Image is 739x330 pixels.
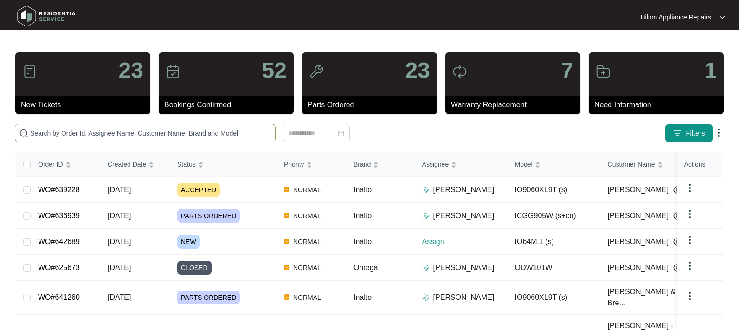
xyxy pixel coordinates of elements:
[177,235,200,249] span: NEW
[451,99,580,110] p: Warranty Replacement
[673,238,681,246] img: Info icon
[433,292,495,303] p: [PERSON_NAME]
[38,186,80,194] a: WO#639228
[276,152,346,177] th: Priority
[608,159,655,169] span: Customer Name
[38,293,80,301] a: WO#641260
[177,291,240,304] span: PARTS ORDERED
[405,59,430,82] p: 23
[508,229,600,255] td: IO64M.1 (s)
[684,182,695,194] img: dropdown arrow
[422,159,449,169] span: Assignee
[108,186,131,194] span: [DATE]
[608,236,669,247] span: [PERSON_NAME]
[170,152,276,177] th: Status
[673,212,681,220] img: Info icon
[673,129,682,138] img: filter icon
[673,264,681,272] img: Info icon
[422,236,508,247] p: Assign
[594,99,724,110] p: Need Information
[308,99,437,110] p: Parts Ordered
[353,159,371,169] span: Brand
[289,236,325,247] span: NORMAL
[22,64,37,79] img: icon
[608,286,681,309] span: [PERSON_NAME] & Bre...
[353,212,372,220] span: Inalto
[284,294,289,300] img: Vercel Logo
[289,184,325,195] span: NORMAL
[108,238,131,246] span: [DATE]
[284,187,289,192] img: Vercel Logo
[508,177,600,203] td: IO9060XL9T (s)
[508,152,600,177] th: Model
[433,262,495,273] p: [PERSON_NAME]
[262,59,287,82] p: 52
[177,159,196,169] span: Status
[684,208,695,220] img: dropdown arrow
[108,159,146,169] span: Created Date
[686,129,705,138] span: Filters
[422,294,430,301] img: Assigner Icon
[164,99,294,110] p: Bookings Confirmed
[289,210,325,221] span: NORMAL
[684,291,695,302] img: dropdown arrow
[415,152,508,177] th: Assignee
[30,128,271,138] input: Search by Order Id, Assignee Name, Customer Name, Brand and Model
[38,238,80,246] a: WO#642689
[561,59,573,82] p: 7
[684,234,695,246] img: dropdown arrow
[353,186,372,194] span: Inalto
[284,265,289,270] img: Vercel Logo
[346,152,415,177] th: Brand
[14,2,79,30] img: residentia service logo
[422,186,430,194] img: Assigner Icon
[309,64,324,79] img: icon
[452,64,467,79] img: icon
[608,184,669,195] span: [PERSON_NAME]
[38,159,63,169] span: Order ID
[284,239,289,244] img: Vercel Logo
[284,159,304,169] span: Priority
[100,152,170,177] th: Created Date
[31,152,100,177] th: Order ID
[600,152,693,177] th: Customer Name
[353,238,372,246] span: Inalto
[422,212,430,220] img: Assigner Icon
[284,213,289,218] img: Vercel Logo
[177,183,220,197] span: ACCEPTED
[665,124,713,142] button: filter iconFilters
[508,255,600,281] td: ODW101W
[508,281,600,315] td: IO9060XL9T (s)
[38,264,80,272] a: WO#625673
[433,184,495,195] p: [PERSON_NAME]
[19,129,28,138] img: search-icon
[166,64,180,79] img: icon
[353,264,378,272] span: Omega
[177,261,212,275] span: CLOSED
[704,59,717,82] p: 1
[21,99,150,110] p: New Tickets
[640,13,711,22] p: Hilton Appliance Repairs
[677,152,723,177] th: Actions
[289,292,325,303] span: NORMAL
[433,210,495,221] p: [PERSON_NAME]
[515,159,533,169] span: Model
[289,262,325,273] span: NORMAL
[353,293,372,301] span: Inalto
[713,127,724,138] img: dropdown arrow
[38,212,80,220] a: WO#636939
[108,293,131,301] span: [DATE]
[177,209,240,223] span: PARTS ORDERED
[108,264,131,272] span: [DATE]
[720,15,725,19] img: dropdown arrow
[608,210,669,221] span: [PERSON_NAME]
[684,260,695,272] img: dropdown arrow
[508,203,600,229] td: ICGG905W (s+co)
[422,264,430,272] img: Assigner Icon
[673,186,681,194] img: Info icon
[108,212,131,220] span: [DATE]
[608,262,669,273] span: [PERSON_NAME]
[119,59,143,82] p: 23
[596,64,610,79] img: icon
